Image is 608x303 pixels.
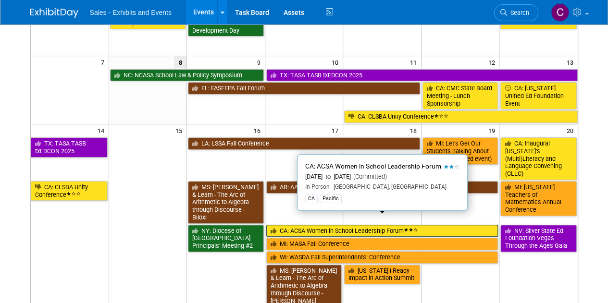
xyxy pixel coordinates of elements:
[174,124,186,136] span: 15
[487,56,499,68] span: 12
[174,56,186,68] span: 8
[253,124,265,136] span: 16
[266,181,498,194] a: AR: AAFC Fall Conference
[90,9,172,16] span: Sales - Exhibits and Events
[100,56,109,68] span: 7
[500,225,576,252] a: NV: Silver State Ed Foundation Vegas Through the Ages Gala
[305,194,318,203] div: CA
[266,225,498,237] a: CA: ACSA Women in School Leadership Forum
[305,173,459,181] div: [DATE] to [DATE]
[31,181,108,201] a: CA: CLSBA Unity Conference
[409,56,421,68] span: 11
[97,124,109,136] span: 14
[31,137,108,157] a: TX: TASA TASB txEDCON 2025
[188,225,264,252] a: NY: Diocese of [GEOGRAPHIC_DATA] Principals’ Meeting #2
[305,162,441,170] span: CA: ACSA Women in School Leadership Forum
[266,69,578,82] a: TX: TASA TASB txEDCON 2025
[188,137,420,150] a: LA: LSSA Fall Conference
[110,69,264,82] a: NC: NCASA School Law & Policy Symposium
[344,265,420,284] a: [US_STATE] i-Ready Impact in Action Summit
[266,251,498,264] a: WI: WASDA Fall Superintendents’ Conference
[30,8,78,18] img: ExhibitDay
[331,124,343,136] span: 17
[305,183,330,190] span: In-Person
[500,137,576,180] a: CA: Inaugural [US_STATE]’s (Multi)Literacy and Language Convening (CLLC)
[320,194,342,203] div: Pacific
[566,56,578,68] span: 13
[331,56,343,68] span: 10
[500,181,576,216] a: MI: [US_STATE] Teachers of Mathematics Annual Conference
[500,82,576,109] a: CA: [US_STATE] Unified Ed Foundation Event
[494,4,538,21] a: Search
[344,110,577,123] a: CA: CLSBA Unity Conference
[188,181,264,224] a: MS: [PERSON_NAME] & Learn - The Arc of Arithmetic to Algebra through Discourse - Biloxi
[551,3,569,22] img: Christine Lurz
[266,238,498,250] a: MI: MASA Fall Conference
[188,82,420,95] a: FL: FASFEPA Fall Forum
[422,137,498,165] a: MI: Let’s Get Our Students Talking About Math! (CA-hosted event)
[487,124,499,136] span: 19
[330,183,447,190] span: [GEOGRAPHIC_DATA], [GEOGRAPHIC_DATA]
[409,124,421,136] span: 18
[256,56,265,68] span: 9
[351,173,387,180] span: (Committed)
[422,82,498,109] a: CA: CMC State Board Meeting - Lunch Sponsorship
[507,9,529,16] span: Search
[566,124,578,136] span: 20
